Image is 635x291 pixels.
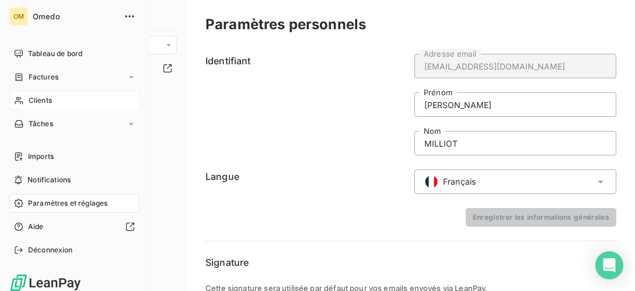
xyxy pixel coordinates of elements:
[466,208,616,227] button: Enregistrer les informations générales
[33,12,117,21] span: Omedo
[205,169,407,194] h6: Langue
[29,95,52,106] span: Clients
[414,92,616,117] input: placeholder
[29,72,58,82] span: Factures
[9,7,28,26] div: OM
[205,14,366,35] h3: Paramètres personnels
[29,119,53,129] span: Tâches
[9,217,139,236] a: Aide
[28,221,44,232] span: Aide
[27,175,71,185] span: Notifications
[414,54,616,78] input: placeholder
[205,255,616,269] h6: Signature
[205,54,407,155] h6: Identifiant
[28,49,82,59] span: Tableau de bord
[28,198,107,209] span: Paramètres et réglages
[595,251,623,279] div: Open Intercom Messenger
[28,151,54,162] span: Imports
[28,245,73,255] span: Déconnexion
[443,176,476,188] span: Français
[414,131,616,155] input: placeholder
